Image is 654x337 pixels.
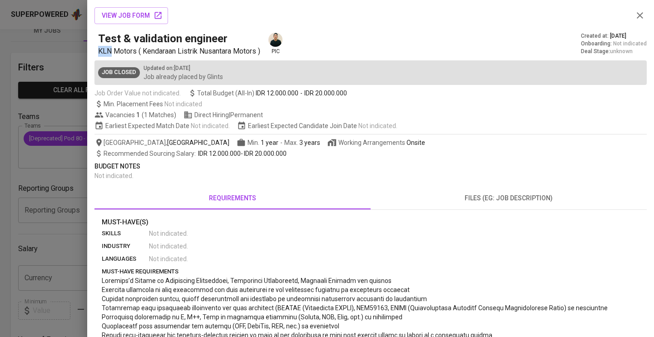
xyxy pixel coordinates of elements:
[144,72,223,81] p: Job already placed by Glints
[198,150,241,157] span: IDR 12.000.000
[268,32,283,55] div: pic
[280,138,282,147] span: -
[102,229,149,238] p: skills
[610,48,633,55] span: unknown
[191,121,230,130] span: Not indicated .
[406,138,425,147] div: Onsite
[149,242,188,251] span: Not indicated .
[94,7,168,24] button: view job form
[376,193,641,204] span: files (eg: job description)
[327,138,425,147] span: Working Arrangements
[104,150,197,157] span: Recommended Sourcing Salary :
[248,139,278,146] span: Min.
[98,47,260,55] span: KLN Motors ( Kendaraan Listrik Nusantara Motors )
[102,10,161,21] span: view job form
[167,138,229,147] span: [GEOGRAPHIC_DATA]
[164,100,202,108] span: Not indicated
[149,254,188,263] span: Not indicated .
[100,193,365,204] span: requirements
[94,89,181,98] span: Job Order Value not indicated.
[94,110,176,119] span: Vacancies ( 1 Matches )
[261,139,278,146] span: 1 year
[102,254,149,263] p: languages
[98,68,140,77] span: Job Closed
[104,100,202,108] span: Min. Placement Fees
[183,110,263,119] span: Direct Hiring | Permanent
[94,162,647,171] p: Budget Notes
[581,32,647,40] div: Created at :
[188,89,347,98] span: Total Budget (All-In)
[144,64,223,72] p: Updated on : [DATE]
[256,89,298,98] span: IDR 12.000.000
[94,172,134,179] span: Not indicated .
[98,31,228,46] h5: Test & validation engineer
[268,33,282,47] img: reyhan@glints.com
[237,121,397,130] span: Earliest Expected Candidate Join Date
[610,32,626,40] span: [DATE]
[94,138,229,147] span: [GEOGRAPHIC_DATA] ,
[102,242,149,251] p: industry
[299,139,320,146] span: 3 years
[135,110,140,119] span: 1
[244,150,287,157] span: IDR 20.000.000
[358,121,397,130] span: Not indicated .
[94,121,230,130] span: Earliest Expected Match Date
[102,267,639,276] p: must-have requirements
[581,40,647,48] div: Onboarding :
[102,217,639,228] p: Must-Have(s)
[284,139,320,146] span: Max.
[613,40,647,48] span: Not indicated
[300,89,302,98] span: -
[149,229,188,238] span: Not indicated .
[104,149,287,158] span: -
[304,89,347,98] span: IDR 20.000.000
[581,48,647,55] div: Deal Stage :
